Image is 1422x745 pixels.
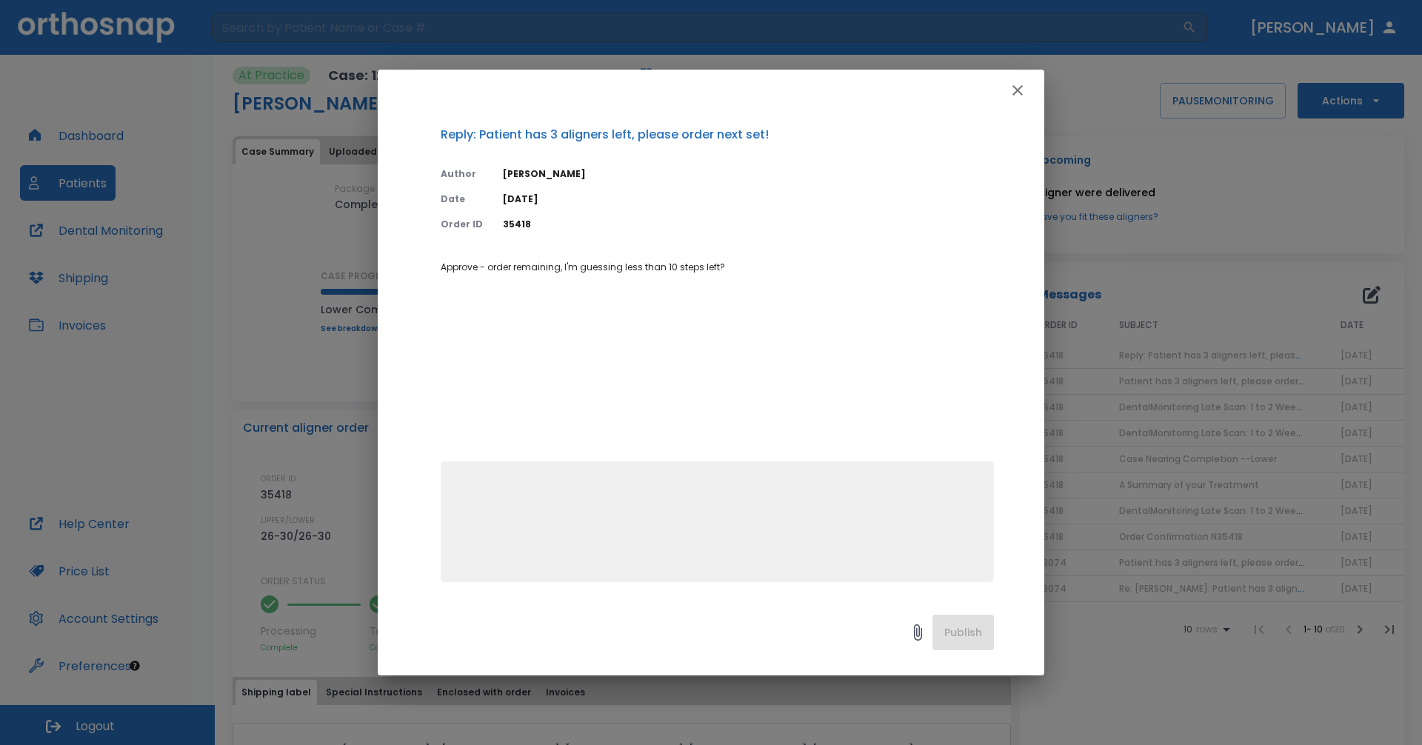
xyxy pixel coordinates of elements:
[441,193,485,206] p: Date
[503,218,994,231] p: 35418
[441,167,485,181] p: Author
[441,218,485,231] p: Order ID
[503,167,994,181] p: [PERSON_NAME]
[441,126,994,144] p: Reply: Patient has 3 aligners left, please order next set!
[503,193,994,206] p: [DATE]
[441,261,725,273] span: Approve - order remaining, I'm guessing less than 10 steps left?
